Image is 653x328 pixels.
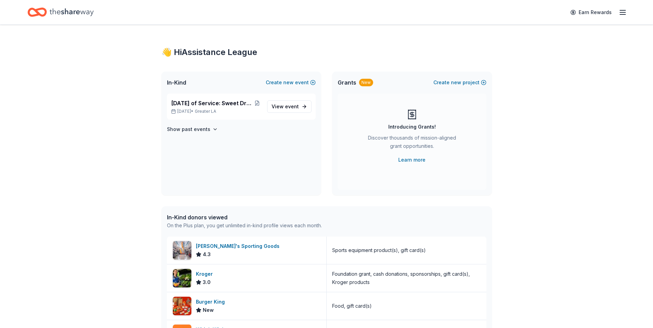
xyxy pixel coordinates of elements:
[173,241,191,260] img: Image for Dick's Sporting Goods
[272,102,299,111] span: View
[167,78,186,87] span: In-Kind
[332,302,372,310] div: Food, gift card(s)
[267,100,312,113] a: View event
[566,6,616,19] a: Earn Rewards
[167,213,322,221] div: In-Kind donors viewed
[203,278,211,286] span: 3.0
[195,109,216,114] span: Greater LA
[196,298,228,306] div: Burger King
[433,78,486,87] button: Createnewproject
[171,99,253,107] span: [DATE] of Service: Sweet Dreams and Cozy Nights
[203,306,214,314] span: New
[285,103,299,109] span: event
[161,47,492,58] div: 👋 Hi Assistance League
[398,156,425,164] a: Learn more
[338,78,356,87] span: Grants
[388,123,436,131] div: Introducing Grants!
[332,246,426,254] div: Sports equipment product(s), gift card(s)
[332,270,481,286] div: Foundation grant, cash donations, sponsorships, gift card(s), Kroger products
[203,250,211,259] span: 4.3
[173,297,191,315] img: Image for Burger King
[167,125,210,133] h4: Show past events
[167,221,322,230] div: On the Plus plan, you get unlimited in-kind profile views each month.
[266,78,316,87] button: Createnewevent
[196,270,215,278] div: Kroger
[451,78,461,87] span: new
[167,125,218,133] button: Show past events
[171,109,262,114] p: [DATE] •
[283,78,294,87] span: new
[365,134,459,153] div: Discover thousands of mission-aligned grant opportunities.
[28,4,94,20] a: Home
[359,79,373,86] div: New
[173,269,191,287] img: Image for Kroger
[196,242,282,250] div: [PERSON_NAME]'s Sporting Goods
